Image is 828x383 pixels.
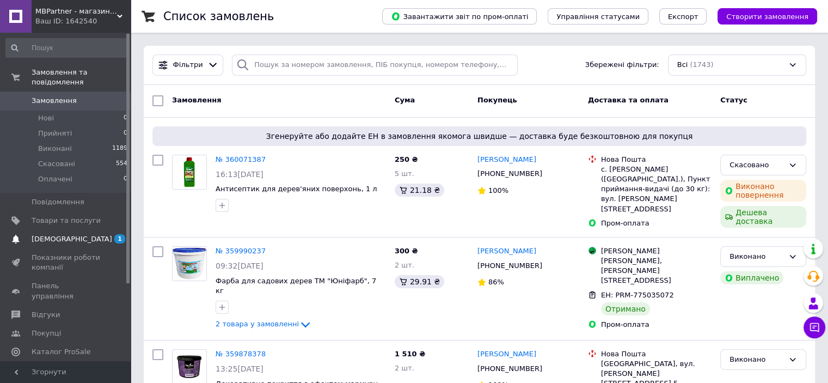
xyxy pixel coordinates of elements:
[395,275,444,288] div: 29.91 ₴
[717,8,817,25] button: Створити замовлення
[488,186,508,194] span: 100%
[172,96,221,104] span: Замовлення
[556,13,640,21] span: Управління статусами
[395,184,444,197] div: 21.18 ₴
[391,11,528,21] span: Завантажити звіт по пром-оплаті
[720,180,806,202] div: Виконано повернення
[38,174,72,184] span: Оплачені
[395,350,425,358] span: 1 510 ₴
[216,277,376,295] a: Фарба для садових дерев ТМ "Юніфарб", 7 кг
[114,234,125,244] span: 1
[116,159,127,169] span: 554
[32,253,101,272] span: Показники роботи компанії
[720,206,806,228] div: Дешева доставка
[38,159,75,169] span: Скасовані
[720,271,783,284] div: Виплачено
[395,247,418,255] span: 300 ₴
[601,155,712,165] div: Нова Пошта
[35,7,117,16] span: MBPartner - магазин будівельних матеріалів
[216,364,263,373] span: 13:25[DATE]
[38,144,72,154] span: Виконані
[216,320,299,329] span: 2 товара у замовленні
[157,131,802,142] span: Згенеруйте або додайте ЕН в замовлення якомога швидше — доставка буде безкоштовною для покупця
[32,96,77,106] span: Замовлення
[475,259,544,273] div: [PHONE_NUMBER]
[729,251,784,263] div: Виконано
[601,246,712,256] div: [PERSON_NAME]
[395,96,415,104] span: Cума
[216,350,266,358] a: № 359878378
[232,54,518,76] input: Пошук за номером замовлення, ПІБ покупця, номером телефону, Email, номером накладної
[659,8,707,25] button: Експорт
[382,8,537,25] button: Завантажити звіт по пром-оплаті
[395,364,414,372] span: 2 шт.
[729,160,784,171] div: Скасовано
[477,246,536,257] a: [PERSON_NAME]
[588,96,668,104] span: Доставка та оплата
[395,261,414,269] span: 2 шт.
[216,247,266,255] a: № 359990237
[601,291,674,299] span: ЕН: PRM-775035072
[32,310,60,320] span: Відгуки
[173,155,206,189] img: Фото товару
[690,60,713,69] span: (1743)
[720,96,747,104] span: Статус
[395,169,414,178] span: 5 шт.
[668,13,698,21] span: Експорт
[32,216,101,226] span: Товари та послуги
[38,129,72,138] span: Прийняті
[32,329,61,338] span: Покупці
[585,60,659,70] span: Збережені фільтри:
[216,262,263,270] span: 09:32[DATE]
[548,8,648,25] button: Управління статусами
[124,174,127,184] span: 0
[32,347,90,357] span: Каталог ProSale
[601,349,712,359] div: Нова Пошта
[477,349,536,360] a: [PERSON_NAME]
[32,68,131,87] span: Замовлення та повідомлення
[804,317,825,338] button: Чат з покупцем
[38,113,54,123] span: Нові
[216,155,266,163] a: № 360071387
[216,170,263,179] span: 16:13[DATE]
[124,113,127,123] span: 0
[677,60,688,70] span: Всі
[601,218,712,228] div: Пром-оплата
[172,246,207,281] a: Фото товару
[32,197,84,207] span: Повідомлення
[707,12,817,20] a: Створити замовлення
[35,16,131,26] div: Ваш ID: 1642540
[475,362,544,376] div: [PHONE_NUMBER]
[726,13,808,21] span: Створити замовлення
[216,320,312,328] a: 2 товара у замовленні
[477,96,517,104] span: Покупець
[216,185,377,193] a: Антисептик для дерев'яних поверхонь, 1 л
[32,281,101,301] span: Панель управління
[601,256,712,286] div: [PERSON_NAME], [PERSON_NAME][STREET_ADDRESS]
[477,155,536,165] a: [PERSON_NAME]
[163,10,274,23] h1: Список замовлень
[601,320,712,330] div: Пром-оплата
[395,155,418,163] span: 250 ₴
[124,129,127,138] span: 0
[729,354,784,366] div: Виконано
[488,278,504,286] span: 86%
[32,234,112,244] span: [DEMOGRAPHIC_DATA]
[173,247,206,281] img: Фото товару
[601,302,650,315] div: Отримано
[601,165,712,214] div: с. [PERSON_NAME] ([GEOGRAPHIC_DATA].), Пункт приймання-видачі (до 30 кг): вул. [PERSON_NAME][STRE...
[112,144,127,154] span: 1189
[172,155,207,190] a: Фото товару
[475,167,544,181] div: [PHONE_NUMBER]
[173,60,203,70] span: Фільтри
[5,38,128,58] input: Пошук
